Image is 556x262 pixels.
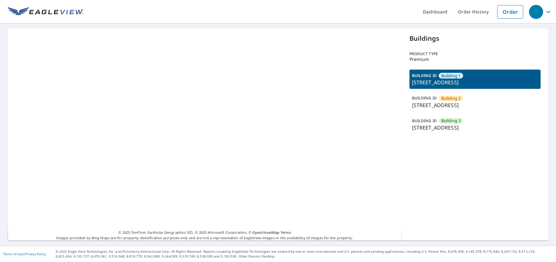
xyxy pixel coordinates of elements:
img: EV Logo [8,7,84,17]
span: Building 1 [441,73,461,79]
p: [STREET_ADDRESS] [412,101,538,109]
p: BUILDING ID [412,73,437,78]
p: BUILDING ID [412,118,437,123]
a: Terms [281,230,291,235]
p: Images provided by Bing Maps are for property identification purposes only and are not a represen... [8,230,402,241]
p: Premium [409,57,541,62]
span: Building 3 [441,118,461,124]
p: BUILDING ID [412,95,437,101]
p: Buildings [409,34,541,43]
p: [STREET_ADDRESS] [412,79,538,86]
a: OpenStreetMap [252,230,279,235]
p: [STREET_ADDRESS] [412,124,538,131]
a: Privacy Policy [25,252,46,256]
p: | [3,252,46,256]
a: Order [497,5,523,19]
a: Terms of Use [3,252,23,256]
p: © 2025 Eagle View Technologies, Inc. and Pictometry International Corp. All Rights Reserved. Repo... [56,249,553,259]
p: Product type [409,51,541,57]
span: © 2025 TomTom, Earthstar Geographics SIO, © 2025 Microsoft Corporation, © [118,230,291,235]
span: Building 2 [441,95,461,101]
